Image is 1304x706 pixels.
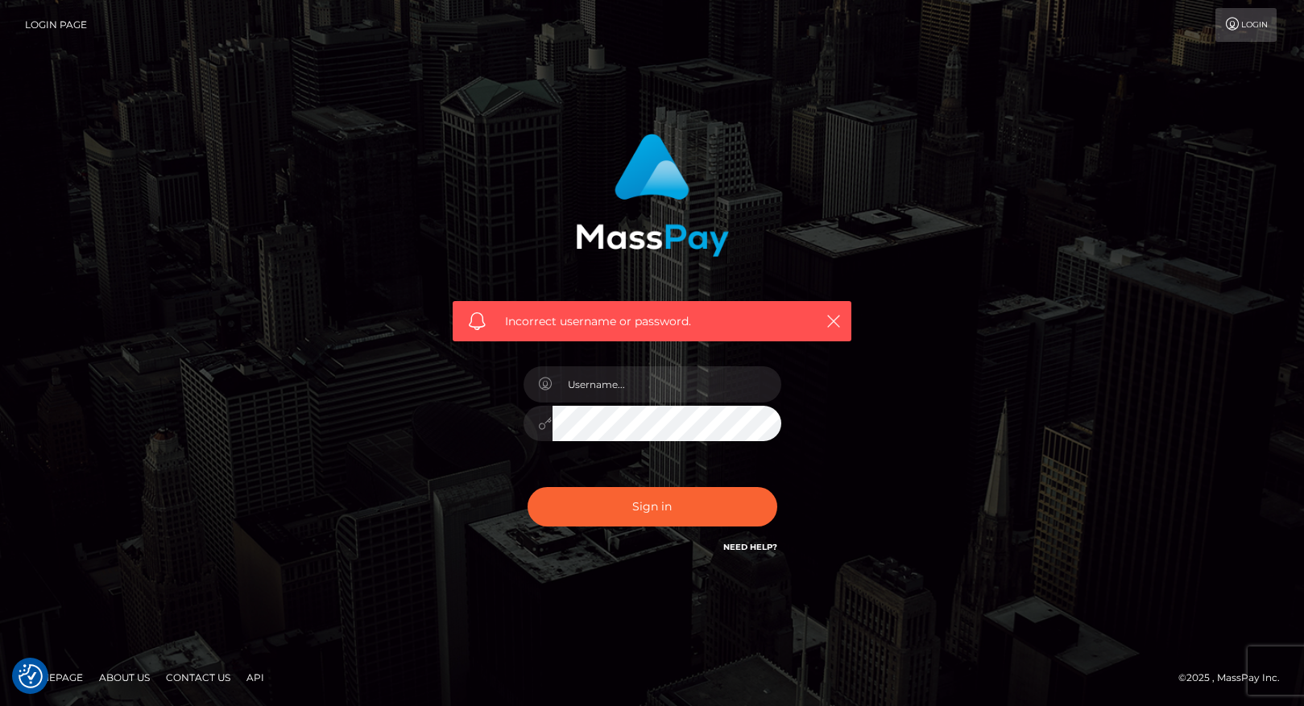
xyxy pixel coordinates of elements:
a: Contact Us [159,665,237,690]
a: API [240,665,271,690]
a: Need Help? [723,542,777,552]
div: © 2025 , MassPay Inc. [1178,669,1292,687]
img: MassPay Login [576,134,729,257]
button: Sign in [528,487,777,526]
a: Login Page [25,8,87,42]
a: About Us [93,665,156,690]
img: Revisit consent button [19,664,43,688]
input: Username... [553,366,781,403]
a: Homepage [18,665,89,690]
a: Login [1215,8,1277,42]
button: Consent Preferences [19,664,43,688]
span: Incorrect username or password. [505,313,799,330]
